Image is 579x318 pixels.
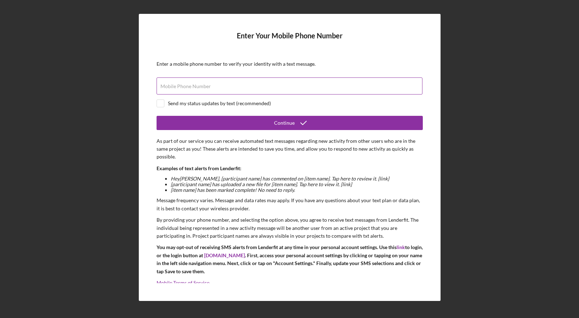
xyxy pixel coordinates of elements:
label: Mobile Phone Number [160,83,211,89]
a: [DOMAIN_NAME] [204,252,245,258]
p: Message frequency varies. Message and data rates may apply. If you have any questions about your ... [157,196,423,212]
li: [participant name] has uploaded a new file for [item name]. Tap here to view it. [link] [171,182,423,187]
li: Hey [PERSON_NAME] , [participant name] has commented on [item name]. Tap here to review it. [link] [171,176,423,182]
h4: Enter Your Mobile Phone Number [157,32,423,50]
div: Send my status updates by text (recommended) [168,101,271,106]
p: Examples of text alerts from Lenderfit: [157,165,423,172]
p: You may opt-out of receiving SMS alerts from Lenderfit at any time in your personal account setti... [157,243,423,275]
a: link [397,244,405,250]
a: Mobile Terms of Service [157,280,209,286]
button: Continue [157,116,423,130]
p: As part of our service you can receive automated text messages regarding new activity from other ... [157,137,423,161]
div: Continue [274,116,295,130]
li: [item name] has been marked complete! No need to reply. [171,187,423,193]
div: Enter a mobile phone number to verify your identity with a text message. [157,61,423,67]
p: By providing your phone number, and selecting the option above, you agree to receive text message... [157,216,423,240]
